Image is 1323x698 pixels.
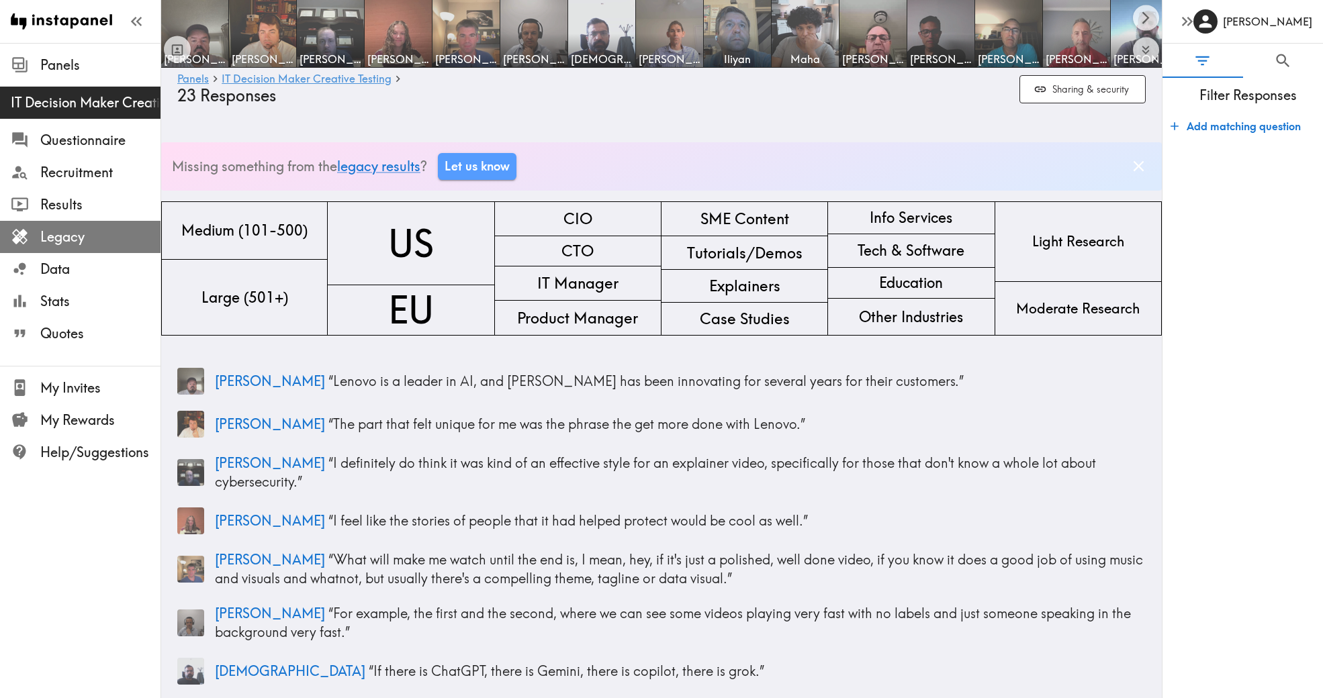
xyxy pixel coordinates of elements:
span: Legacy [40,228,161,246]
span: IT Manager [535,270,621,297]
span: [DEMOGRAPHIC_DATA] [215,662,365,679]
button: Filter Responses [1162,44,1243,78]
button: Scroll right [1133,5,1159,31]
p: “ I definitely do think it was kind of an effective style for an explainer video, specifically fo... [215,454,1146,491]
span: US [385,215,437,272]
span: [PERSON_NAME] [639,52,700,66]
a: Panelist thumbnail[PERSON_NAME] “Lenovo is a leader in AI, and [PERSON_NAME] has been innovating ... [177,362,1146,400]
a: IT Decision Maker Creative Testing [222,73,392,86]
p: “ For example, the first and the second, where we can see some videos playing very fast with no l... [215,604,1146,642]
span: Tutorials/Demos [684,240,805,266]
a: legacy results [337,158,420,174]
span: [PERSON_NAME] [1046,52,1107,66]
span: [PERSON_NAME] [215,512,325,529]
span: Filter Responses [1173,86,1323,105]
span: 23 Responses [177,86,276,105]
span: IT Decision Maker Creative Testing [11,93,161,112]
span: Large (501+) [199,285,291,310]
span: [PERSON_NAME] [978,52,1040,66]
span: My Invites [40,379,161,397]
span: Panels [40,56,161,74]
span: [PERSON_NAME] [842,52,904,66]
a: Panelist thumbnail[DEMOGRAPHIC_DATA] “If there is ChatGPT, there is Gemini, there is copilot, the... [177,652,1146,690]
a: Panelist thumbnail[PERSON_NAME] “What will make me watch until the end is, I mean, hey, if it's j... [177,545,1146,593]
p: Missing something from the ? [172,157,427,176]
span: Moderate Research [1013,296,1142,321]
img: Panelist thumbnail [177,658,204,685]
span: [PERSON_NAME] [215,372,325,389]
span: EU [385,281,437,338]
a: Let us know [438,153,516,180]
span: [PERSON_NAME] [367,52,429,66]
p: “ Lenovo is a leader in AI, and [PERSON_NAME] has been innovating for several years for their cus... [215,372,1146,391]
a: Panels [177,73,209,86]
span: [PERSON_NAME] [215,415,325,432]
span: [PERSON_NAME] [503,52,565,66]
button: Expand to show all items [1133,37,1159,63]
span: Explainers [706,272,783,299]
span: Case Studies [697,305,792,332]
span: Maha [774,52,836,66]
p: “ If there is ChatGPT, there is Gemini, there is copilot, there is grok. ” [215,662,1146,681]
span: Info Services [867,205,955,230]
button: Add matching question [1165,113,1306,140]
span: Recruitment [40,163,161,182]
h6: [PERSON_NAME] [1223,14,1312,29]
a: Panelist thumbnail[PERSON_NAME] “I definitely do think it was kind of an effective style for an e... [177,448,1146,497]
span: [PERSON_NAME] [232,52,293,66]
span: [PERSON_NAME] [215,454,325,471]
p: “ I feel like the stories of people that it had helped protect would be cool as well. ” [215,511,1146,530]
button: Sharing & security [1019,75,1146,104]
span: Help/Suggestions [40,443,161,462]
span: SME Content [698,205,792,232]
span: CIO [561,205,595,232]
span: Light Research [1030,229,1127,254]
span: [PERSON_NAME] [300,52,361,66]
span: [PERSON_NAME] [215,605,325,621]
span: Education [876,270,946,295]
p: “ The part that felt unique for me was the phrase the get more done with Lenovo. ” [215,415,1146,434]
button: Dismiss banner [1126,154,1151,179]
a: Panelist thumbnail[PERSON_NAME] “For example, the first and the second, where we can see some vid... [177,599,1146,647]
img: Panelist thumbnail [177,507,204,534]
span: Questionnaire [40,131,161,150]
img: Panelist thumbnail [177,411,204,438]
p: “ What will make me watch until the end is, I mean, hey, if it's just a polished, well done video... [215,550,1146,588]
span: Results [40,195,161,214]
span: Other Industries [856,304,966,330]
span: Product Manager [514,305,641,332]
img: Panelist thumbnail [177,609,204,636]
span: [PERSON_NAME] [164,52,226,66]
span: [PERSON_NAME] [435,52,497,66]
span: [DEMOGRAPHIC_DATA] [571,52,633,66]
span: Search [1274,52,1292,70]
span: CTO [559,238,596,264]
span: Medium (101-500) [179,217,310,243]
span: [PERSON_NAME] [215,551,325,568]
span: Stats [40,292,161,311]
img: Panelist thumbnail [177,368,204,395]
a: Panelist thumbnail[PERSON_NAME] “I feel like the stories of people that it had helped protect wou... [177,502,1146,540]
img: Panelist thumbnail [177,459,204,486]
span: Quotes [40,324,161,343]
span: Tech & Software [855,238,967,263]
button: Toggle between responses and questions [164,36,191,63]
span: [PERSON_NAME] [910,52,972,66]
img: Panelist thumbnail [177,556,204,583]
span: My Rewards [40,411,161,430]
span: Iliyan [706,52,768,66]
span: Data [40,260,161,279]
span: [PERSON_NAME] [1113,52,1175,66]
a: Panelist thumbnail[PERSON_NAME] “The part that felt unique for me was the phrase the get more don... [177,405,1146,443]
